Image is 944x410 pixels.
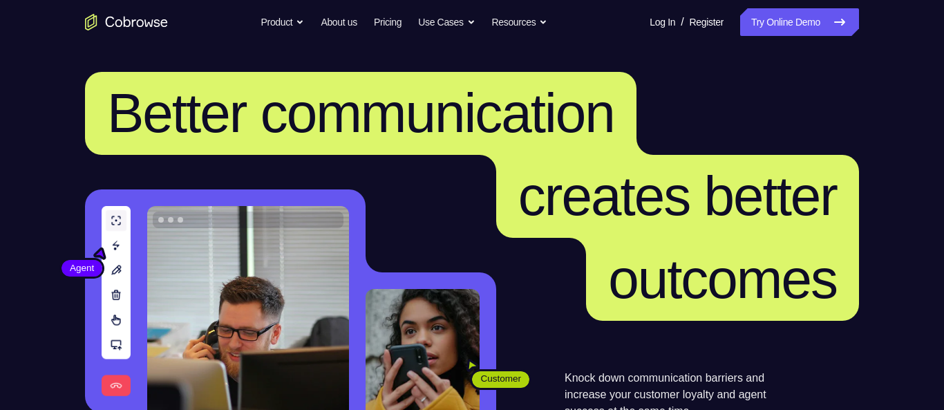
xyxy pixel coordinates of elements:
span: Better communication [107,82,614,144]
button: Product [261,8,305,36]
span: outcomes [608,248,837,310]
a: Log In [650,8,675,36]
a: Register [690,8,724,36]
span: / [681,14,683,30]
a: Go to the home page [85,14,168,30]
a: Pricing [374,8,402,36]
button: Resources [492,8,548,36]
span: creates better [518,165,837,227]
button: Use Cases [418,8,475,36]
a: About us [321,8,357,36]
a: Try Online Demo [740,8,859,36]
